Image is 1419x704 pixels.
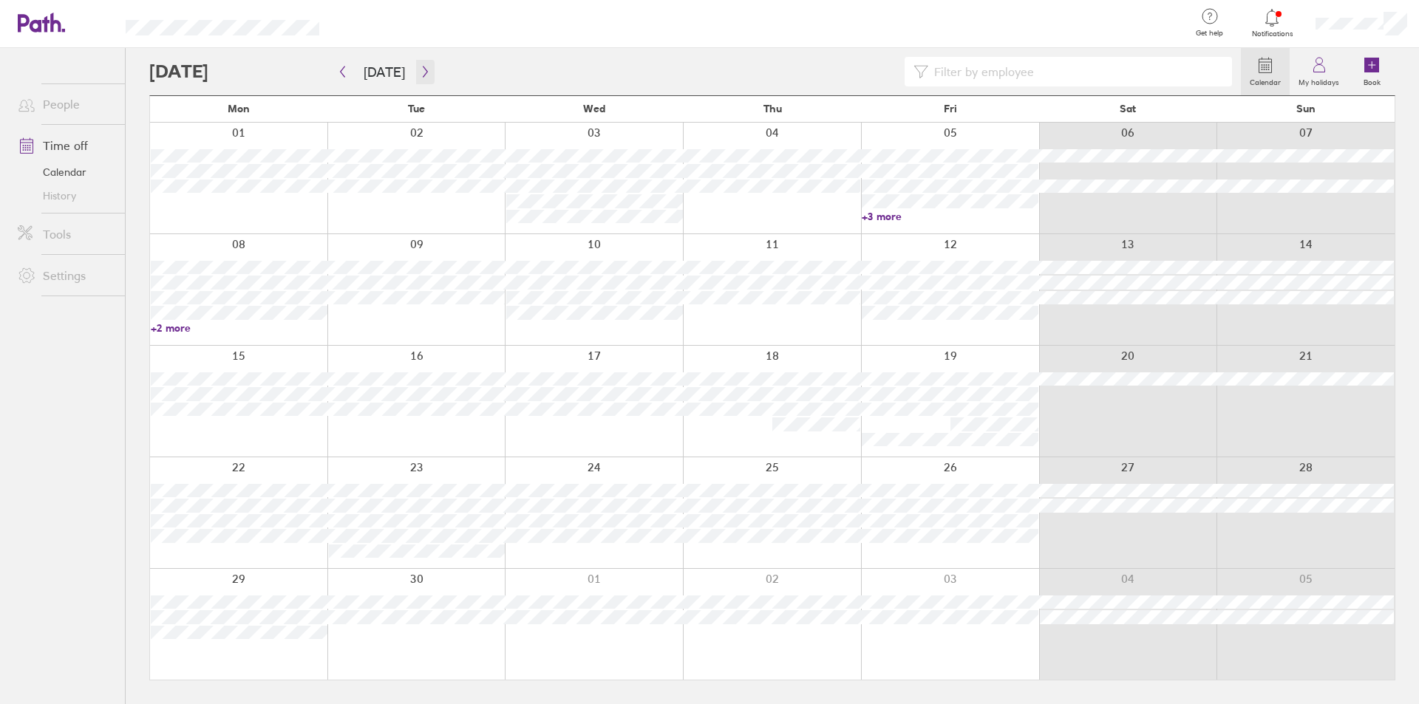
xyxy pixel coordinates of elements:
span: Thu [763,103,782,115]
label: Book [1355,74,1389,87]
span: Sat [1120,103,1136,115]
button: [DATE] [352,60,417,84]
span: Tue [408,103,425,115]
input: Filter by employee [928,58,1223,86]
a: Settings [6,261,125,290]
label: Calendar [1241,74,1290,87]
a: Book [1348,48,1395,95]
span: Mon [228,103,250,115]
a: My holidays [1290,48,1348,95]
span: Wed [583,103,605,115]
a: Notifications [1248,7,1296,38]
a: History [6,184,125,208]
span: Fri [944,103,957,115]
span: Get help [1185,29,1233,38]
span: Sun [1296,103,1316,115]
a: Time off [6,131,125,160]
a: People [6,89,125,119]
a: Tools [6,219,125,249]
a: +2 more [151,321,327,335]
a: Calendar [1241,48,1290,95]
label: My holidays [1290,74,1348,87]
a: +3 more [862,210,1038,223]
span: Notifications [1248,30,1296,38]
a: Calendar [6,160,125,184]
